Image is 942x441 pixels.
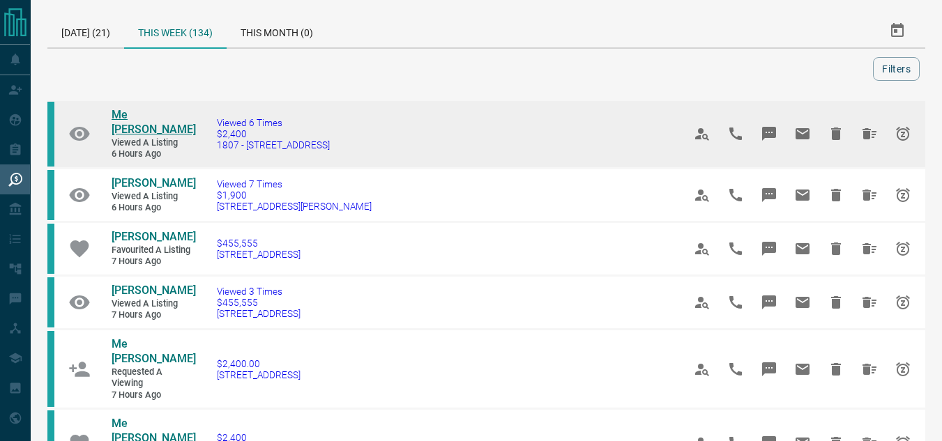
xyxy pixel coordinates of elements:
span: Email [786,232,819,265]
span: Viewed 6 Times [217,117,330,128]
span: 6 hours ago [112,148,195,160]
a: [PERSON_NAME] [112,284,195,298]
span: 1807 - [STREET_ADDRESS] [217,139,330,150]
a: $455,555[STREET_ADDRESS] [217,238,301,260]
span: Viewed a Listing [112,191,195,203]
span: Me [PERSON_NAME] [112,108,196,136]
span: Message [752,353,786,386]
span: $455,555 [217,297,301,308]
span: [STREET_ADDRESS] [217,369,301,380]
a: [PERSON_NAME] [112,230,195,245]
span: Snooze [886,178,920,212]
span: [STREET_ADDRESS][PERSON_NAME] [217,201,372,212]
span: View Profile [685,353,719,386]
div: [DATE] (21) [47,14,124,47]
span: [STREET_ADDRESS] [217,308,301,319]
span: Snooze [886,286,920,319]
span: [PERSON_NAME] [112,176,196,189]
span: Requested a Viewing [112,366,195,389]
span: Hide [819,286,853,319]
span: View Profile [685,286,719,319]
span: Message [752,232,786,265]
div: condos.ca [47,102,54,167]
span: View Profile [685,117,719,150]
button: Select Date Range [881,14,914,47]
span: $455,555 [217,238,301,249]
span: [STREET_ADDRESS] [217,249,301,260]
span: Hide All from Me Esguerra [853,117,886,150]
a: Viewed 7 Times$1,900[STREET_ADDRESS][PERSON_NAME] [217,178,372,212]
div: This Month (0) [227,14,327,47]
div: condos.ca [47,277,54,327]
span: [PERSON_NAME] [112,284,196,297]
span: Hide [819,117,853,150]
span: Viewed 3 Times [217,286,301,297]
a: Viewed 6 Times$2,4001807 - [STREET_ADDRESS] [217,117,330,150]
span: Message [752,286,786,319]
span: Snooze [886,353,920,386]
span: 7 hours ago [112,389,195,401]
span: 7 hours ago [112,309,195,321]
div: This Week (134) [124,14,227,49]
span: Hide [819,178,853,212]
button: Filters [873,57,920,81]
span: Viewed 7 Times [217,178,372,189]
span: Email [786,178,819,212]
span: Hide [819,232,853,265]
div: condos.ca [47,331,54,407]
span: Me [PERSON_NAME] [112,337,196,365]
a: Me [PERSON_NAME] [112,108,195,137]
span: Call [719,117,752,150]
span: Snooze [886,117,920,150]
span: $2,400.00 [217,358,301,369]
a: [PERSON_NAME] [112,176,195,191]
span: Viewed a Listing [112,298,195,310]
span: $2,400 [217,128,330,139]
a: Me [PERSON_NAME] [112,337,195,366]
span: Call [719,178,752,212]
span: 6 hours ago [112,202,195,214]
span: Hide All from Amanda Webster-Singh [853,286,886,319]
span: Snooze [886,232,920,265]
span: Hide [819,353,853,386]
div: condos.ca [47,170,54,220]
a: Viewed 3 Times$455,555[STREET_ADDRESS] [217,286,301,319]
span: Message [752,178,786,212]
span: Message [752,117,786,150]
span: View Profile [685,178,719,212]
span: Hide All from Me Esguerra [853,353,886,386]
span: Call [719,286,752,319]
span: $1,900 [217,189,372,201]
span: Call [719,353,752,386]
span: Hide All from Ragi Rajendran [853,178,886,212]
span: Email [786,286,819,319]
span: Email [786,353,819,386]
span: Viewed a Listing [112,137,195,149]
span: Hide All from Amanda Webster-Singh [853,232,886,265]
span: Favourited a Listing [112,245,195,256]
span: View Profile [685,232,719,265]
span: 7 hours ago [112,256,195,268]
div: condos.ca [47,224,54,274]
span: Email [786,117,819,150]
span: [PERSON_NAME] [112,230,196,243]
span: Call [719,232,752,265]
a: $2,400.00[STREET_ADDRESS] [217,358,301,380]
